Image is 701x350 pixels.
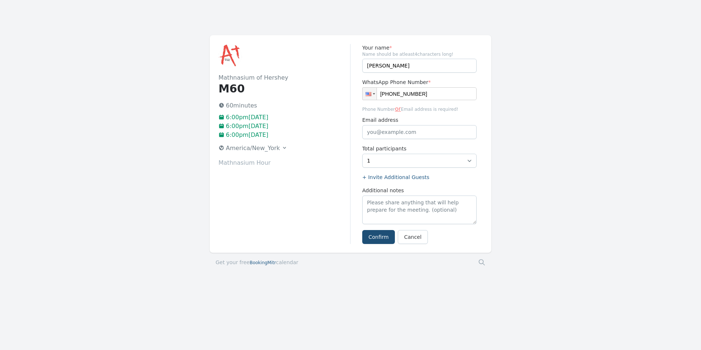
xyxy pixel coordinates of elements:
[362,116,477,124] label: Email address
[362,51,477,57] span: Name should be atleast 4 characters long!
[219,113,350,122] p: 6:00pm[DATE]
[362,174,477,181] label: + Invite Additional Guests
[219,82,350,95] h1: M60
[362,230,395,244] button: Confirm
[219,122,350,131] p: 6:00pm[DATE]
[362,44,477,51] label: Your name
[219,73,350,82] h2: Mathnasium of Hershey
[362,59,477,73] input: Enter name (required)
[362,87,477,100] input: 1 (702) 123-4567
[219,131,350,139] p: 6:00pm[DATE]
[362,105,477,113] span: Phone Number Email address is required!
[398,230,427,244] a: Cancel
[362,125,477,139] input: you@example.com
[216,142,290,154] button: America/New_York
[363,88,377,100] div: United States: + 1
[395,105,401,112] span: or
[216,259,298,266] a: Get your freeBookingMitrcalendar
[219,158,350,167] p: Mathnasium Hour
[362,187,477,194] label: Additional notes
[219,44,242,68] img: Mathnasium of Hershey
[362,145,477,152] label: Total participants
[362,79,477,86] label: WhatsApp Phone Number
[250,260,276,265] span: BookingMitr
[219,101,350,110] p: 60 minutes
